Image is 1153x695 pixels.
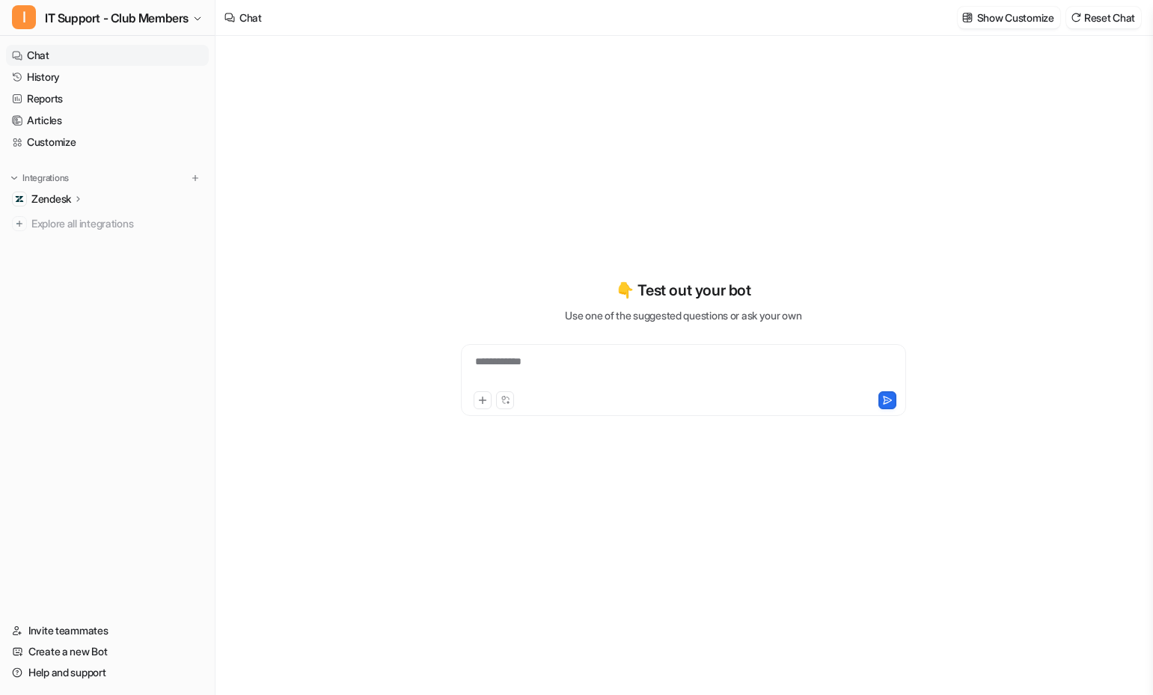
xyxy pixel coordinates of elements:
a: Reports [6,88,209,109]
img: customize [962,12,973,23]
a: Articles [6,110,209,131]
a: Explore all integrations [6,213,209,234]
p: Use one of the suggested questions or ask your own [565,307,801,323]
a: Customize [6,132,209,153]
img: explore all integrations [12,216,27,231]
a: Invite teammates [6,620,209,641]
span: I [12,5,36,29]
a: Create a new Bot [6,641,209,662]
button: Show Customize [958,7,1060,28]
img: expand menu [9,173,19,183]
p: Integrations [22,172,69,184]
a: Chat [6,45,209,66]
span: IT Support - Club Members [45,7,189,28]
button: Integrations [6,171,73,186]
img: reset [1071,12,1081,23]
p: Zendesk [31,192,71,206]
a: History [6,67,209,88]
div: Chat [239,10,262,25]
img: Zendesk [15,195,24,203]
span: Explore all integrations [31,212,203,236]
button: Reset Chat [1066,7,1141,28]
a: Help and support [6,662,209,683]
p: 👇 Test out your bot [616,279,750,301]
img: menu_add.svg [190,173,201,183]
p: Show Customize [977,10,1054,25]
